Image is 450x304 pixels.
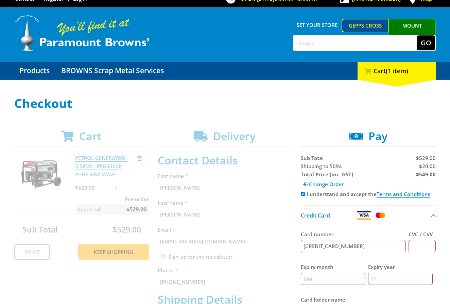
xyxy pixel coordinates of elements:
label: Expiry month [301,263,365,271]
span: Change Order [309,181,344,188]
span: Set your store [293,19,342,31]
button: Credit Card [301,205,436,225]
div: Cart [358,62,436,80]
h1: Checkout [14,97,436,110]
span: Shipping to 5094 [301,163,342,170]
input: YY [368,273,433,285]
label: Card number [301,230,406,238]
span: (1 item) [386,67,408,75]
input: Search [294,35,417,50]
span: Credit Card [301,212,330,219]
label: Card holder name [301,295,436,304]
a: Change Order [301,178,346,190]
a: Terms and Conditions [377,191,430,198]
button: Go [417,35,435,50]
label: Expiry year [368,263,433,271]
a: Go to the BROWNS Scrap Metal Services page [56,62,169,80]
input: MM [301,273,365,285]
a: Mount [PERSON_NAME] [388,19,436,45]
span: Sub Total [301,155,324,161]
span: $20.00 [419,163,436,170]
label: I understand and accept the [307,191,430,198]
span: Pay [368,129,387,143]
a: Go to the Products page [14,62,55,80]
img: Paramount Browns' [14,14,150,52]
img: Mastercard [374,211,386,220]
span: $529.00 [416,155,436,161]
strong: Total Price (inc. GST) [301,171,353,178]
a: Gepps Cross [342,19,389,32]
label: CVC / CVV [409,230,436,238]
strong: $549.00 [416,171,436,178]
input: Please accept the terms and conditions. [301,192,305,196]
img: Visa [357,211,371,220]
